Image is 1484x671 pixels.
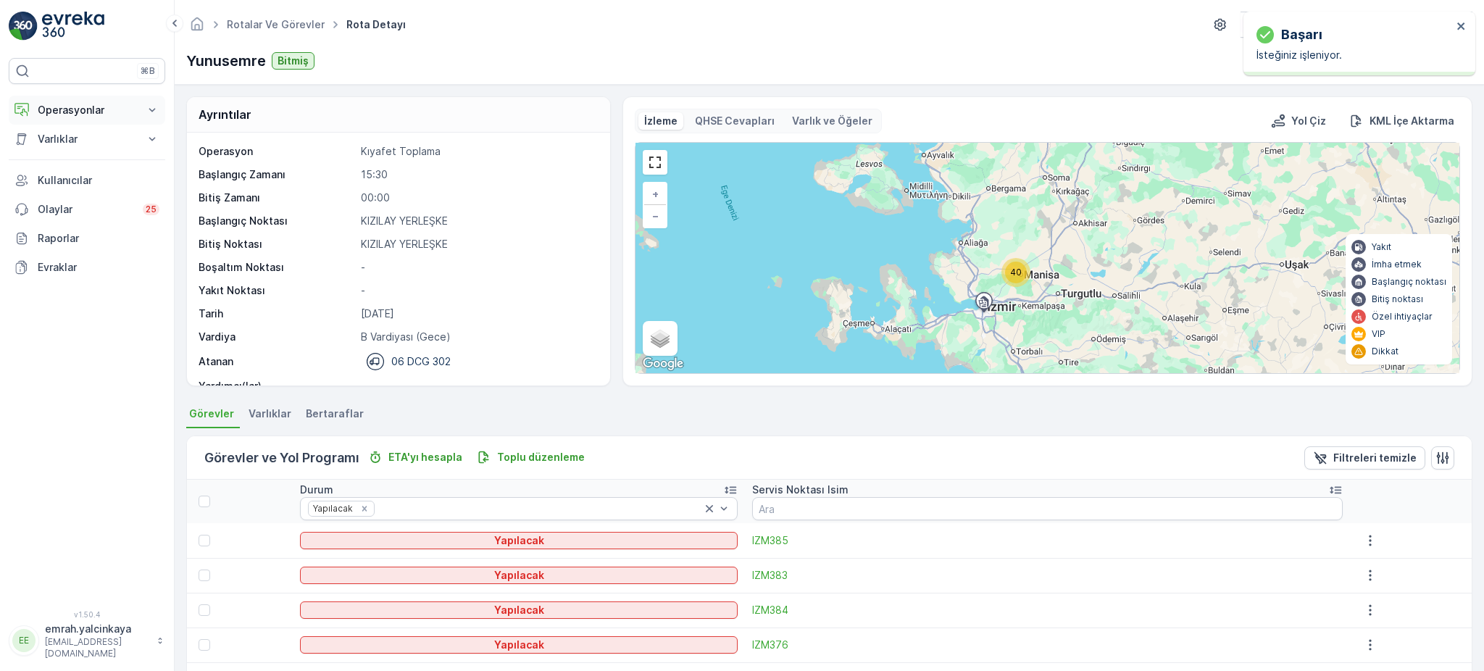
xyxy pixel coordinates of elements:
[752,533,1343,548] a: IZM385
[12,629,36,652] div: EE
[199,570,210,581] div: Toggle Row Selected
[361,237,596,251] p: KIZILAY YERLEŞKE
[9,166,165,195] a: Kullanıcılar
[1265,112,1332,130] button: Yol Çiz
[494,568,544,583] p: Yapılacak
[357,503,372,514] div: Remove Yapılacak
[361,307,596,321] p: [DATE]
[300,601,737,619] button: Yapılacak
[189,22,205,34] a: Ana Sayfa
[199,260,355,275] p: Boşaltım Noktası
[189,407,234,421] span: Görevler
[199,330,355,344] p: Vardiya
[752,638,1343,652] a: IZM376
[300,483,333,497] p: Durum
[1372,293,1423,305] p: Bitiş noktası
[199,283,355,298] p: Yakıt Noktası
[249,407,291,421] span: Varlıklar
[1304,446,1425,470] button: Filtreleri temizle
[1343,112,1460,130] button: KML İçe Aktarma
[45,622,149,636] p: emrah.yalcinkaya
[45,636,149,659] p: [EMAIL_ADDRESS][DOMAIN_NAME]
[752,568,1343,583] a: IZM383
[1281,25,1322,45] p: başarı
[644,114,678,128] p: İzleme
[1372,259,1422,270] p: İmha etmek
[199,144,355,159] p: Operasyon
[38,132,136,146] p: Varlıklar
[361,260,596,275] p: -
[1241,12,1472,38] button: Kızılay-[GEOGRAPHIC_DATA](+03:00)
[639,354,687,373] a: Bu bölgeyi Google Haritalar'da açın (yeni pencerede açılır)
[38,260,159,275] p: Evraklar
[752,497,1343,520] input: Ara
[1372,346,1398,357] p: Dikkat
[9,610,165,619] span: v 1.50.4
[343,17,409,32] span: Rota Detayı
[199,106,251,123] p: Ayrıntılar
[146,204,157,215] p: 25
[494,533,544,548] p: Yapılacak
[391,354,451,369] p: 06 DCG 302
[639,354,687,373] img: Google
[38,231,159,246] p: Raporlar
[792,114,872,128] p: Varlık ve Öğeler
[652,209,659,222] span: −
[199,237,355,251] p: Bitiş Noktası
[497,450,585,464] p: Toplu düzenleme
[38,103,136,117] p: Operasyonlar
[199,379,355,393] p: Yardımcı(lar)
[204,448,359,468] p: Görevler ve Yol Programı
[644,205,666,227] a: Uzaklaştır
[644,183,666,205] a: Yakınlaştır
[309,501,355,515] div: Yapılacak
[361,214,596,228] p: KIZILAY YERLEŞKE
[652,188,659,200] span: +
[644,151,666,173] a: View Fullscreen
[38,202,134,217] p: Olaylar
[272,52,314,70] button: Bitmiş
[1010,267,1022,278] span: 40
[361,191,596,205] p: 00:00
[199,307,355,321] p: Tarih
[388,450,462,464] p: ETA'yı hesapla
[199,604,210,616] div: Toggle Row Selected
[361,379,596,393] p: -
[361,144,596,159] p: Kıyafet Toplama
[1372,276,1446,288] p: Başlangıç noktası
[300,636,737,654] button: Yapılacak
[494,603,544,617] p: Yapılacak
[9,12,38,41] img: logo
[1291,114,1326,128] p: Yol Çiz
[9,125,165,154] button: Varlıklar
[1372,311,1433,322] p: Özel ihtiyaçlar
[199,167,355,182] p: Başlangıç Zamanı
[1372,241,1391,253] p: Yakıt
[9,253,165,282] a: Evraklar
[1333,451,1417,465] p: Filtreleri temizle
[695,114,775,128] p: QHSE Cevapları
[361,167,596,182] p: 15:30
[9,195,165,224] a: Olaylar25
[1370,114,1454,128] p: KML İçe Aktarma
[199,535,210,546] div: Toggle Row Selected
[199,191,355,205] p: Bitiş Zamanı
[752,603,1343,617] a: IZM384
[752,483,849,497] p: Servis Noktası Isim
[9,622,165,659] button: EEemrah.yalcinkaya[EMAIL_ADDRESS][DOMAIN_NAME]
[199,354,233,369] p: Atanan
[1372,328,1385,340] p: VIP
[361,283,596,298] p: -
[141,65,155,77] p: ⌘B
[199,639,210,651] div: Toggle Row Selected
[494,638,544,652] p: Yapılacak
[362,449,468,466] button: ETA'yı hesapla
[306,407,364,421] span: Bertaraflar
[471,449,591,466] button: Toplu düzenleme
[9,96,165,125] button: Operasyonlar
[1001,258,1030,287] div: 40
[199,214,355,228] p: Başlangıç Noktası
